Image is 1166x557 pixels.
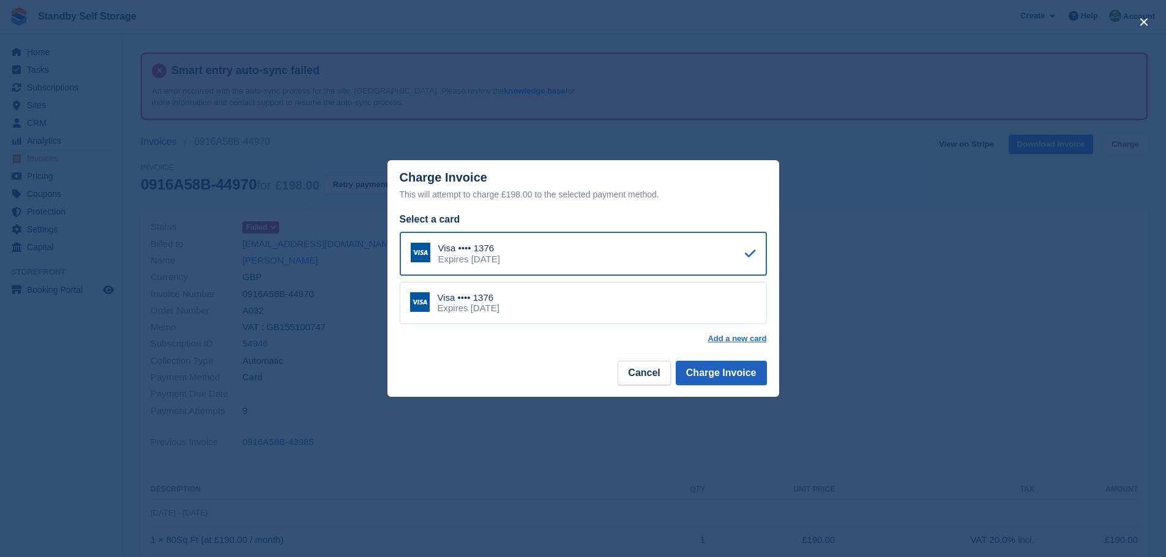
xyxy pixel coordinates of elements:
[708,334,766,344] a: Add a new card
[400,187,767,202] div: This will attempt to charge £198.00 to the selected payment method.
[411,243,430,262] img: Visa Logo
[618,361,670,385] button: Cancel
[676,361,767,385] button: Charge Invoice
[400,212,767,227] div: Select a card
[1134,12,1154,32] button: close
[400,171,767,202] div: Charge Invoice
[438,243,500,254] div: Visa •••• 1376
[438,303,499,314] div: Expires [DATE]
[438,254,500,265] div: Expires [DATE]
[410,292,430,312] img: Visa Logo
[438,292,499,303] div: Visa •••• 1376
